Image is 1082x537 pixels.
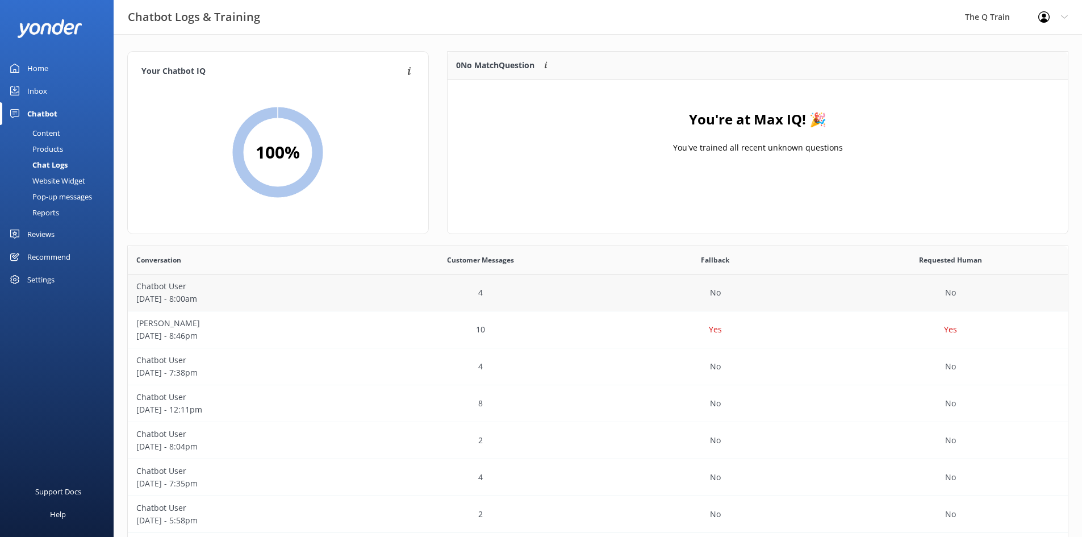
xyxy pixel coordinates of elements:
[478,397,483,410] p: 8
[478,508,483,521] p: 2
[7,173,114,189] a: Website Widget
[136,428,354,440] p: Chatbot User
[136,255,181,265] span: Conversation
[256,139,300,166] h2: 100 %
[945,471,956,484] p: No
[7,189,92,205] div: Pop-up messages
[136,502,354,514] p: Chatbot User
[128,311,1068,348] div: row
[35,480,81,503] div: Support Docs
[476,323,485,336] p: 10
[448,80,1068,194] div: grid
[50,503,66,526] div: Help
[7,157,68,173] div: Chat Logs
[945,397,956,410] p: No
[27,268,55,291] div: Settings
[27,102,57,125] div: Chatbot
[456,59,534,72] p: 0 No Match Question
[710,434,721,447] p: No
[7,173,85,189] div: Website Widget
[128,348,1068,385] div: row
[27,245,70,268] div: Recommend
[7,157,114,173] a: Chat Logs
[945,286,956,299] p: No
[945,434,956,447] p: No
[136,477,354,490] p: [DATE] - 7:35pm
[7,189,114,205] a: Pop-up messages
[128,274,1068,311] div: row
[27,80,47,102] div: Inbox
[136,465,354,477] p: Chatbot User
[478,286,483,299] p: 4
[919,255,982,265] span: Requested Human
[7,141,63,157] div: Products
[17,19,82,38] img: yonder-white-logo.png
[136,514,354,527] p: [DATE] - 5:58pm
[701,255,729,265] span: Fallback
[136,440,354,453] p: [DATE] - 8:04pm
[7,141,114,157] a: Products
[672,141,842,154] p: You've trained all recent unknown questions
[689,109,826,130] h4: You're at Max IQ! 🎉
[7,205,114,220] a: Reports
[128,459,1068,496] div: row
[136,317,354,330] p: [PERSON_NAME]
[710,508,721,521] p: No
[478,471,483,484] p: 4
[478,434,483,447] p: 2
[478,360,483,373] p: 4
[136,403,354,416] p: [DATE] - 12:11pm
[141,65,404,78] h4: Your Chatbot IQ
[136,330,354,342] p: [DATE] - 8:46pm
[136,367,354,379] p: [DATE] - 7:38pm
[944,323,957,336] p: Yes
[128,496,1068,533] div: row
[27,223,55,245] div: Reviews
[710,471,721,484] p: No
[27,57,48,80] div: Home
[136,354,354,367] p: Chatbot User
[7,125,60,141] div: Content
[7,125,114,141] a: Content
[710,286,721,299] p: No
[945,360,956,373] p: No
[128,8,260,26] h3: Chatbot Logs & Training
[128,422,1068,459] div: row
[709,323,722,336] p: Yes
[128,385,1068,422] div: row
[7,205,59,220] div: Reports
[710,397,721,410] p: No
[136,280,354,293] p: Chatbot User
[136,293,354,305] p: [DATE] - 8:00am
[710,360,721,373] p: No
[447,255,514,265] span: Customer Messages
[945,508,956,521] p: No
[136,391,354,403] p: Chatbot User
